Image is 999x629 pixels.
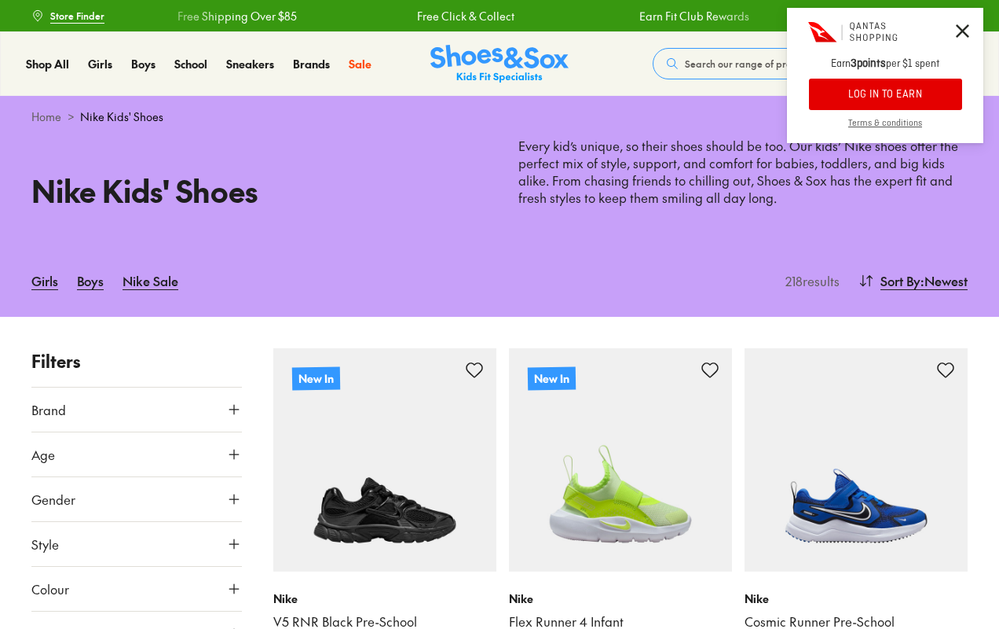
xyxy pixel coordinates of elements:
[31,432,242,476] button: Age
[26,56,69,72] a: Shop All
[131,56,156,72] a: Boys
[745,590,968,607] p: Nike
[26,56,69,72] span: Shop All
[174,56,207,72] a: School
[430,45,569,83] img: SNS_Logo_Responsive.svg
[226,56,274,72] a: Sneakers
[31,168,481,213] h1: Nike Kids' Shoes
[31,109,61,125] a: Home
[639,8,748,24] a: Earn Fit Club Rewards
[349,56,371,72] span: Sale
[88,56,112,72] a: Girls
[31,348,242,374] p: Filters
[518,138,968,207] p: Every kid’s unique, so their shoes should be too. Our kids’ Nike shoes offer the perfect mix of s...
[31,490,75,509] span: Gender
[293,56,330,72] span: Brands
[430,45,569,83] a: Shoes & Sox
[787,57,983,79] p: Earn per $1 spent
[77,263,104,298] a: Boys
[31,445,55,464] span: Age
[349,56,371,72] a: Sale
[88,56,112,72] span: Girls
[528,366,576,390] p: New In
[31,535,59,554] span: Style
[31,388,242,432] button: Brand
[880,271,920,290] span: Sort By
[833,2,968,30] a: Book a FREE Expert Fitting
[31,400,66,419] span: Brand
[920,271,968,290] span: : Newest
[177,8,296,24] a: Free Shipping Over $85
[779,271,840,290] p: 218 results
[50,9,104,23] span: Store Finder
[273,590,496,607] p: Nike
[31,2,104,30] a: Store Finder
[653,48,879,79] button: Search our range of products
[174,56,207,72] span: School
[416,8,514,24] a: Free Click & Collect
[31,263,58,298] a: Girls
[31,567,242,611] button: Colour
[31,109,968,125] div: >
[858,263,968,298] button: Sort By:Newest
[509,348,732,572] a: New In
[123,263,178,298] a: Nike Sale
[851,57,886,71] strong: 3 points
[293,56,330,72] a: Brands
[80,109,163,125] span: Nike Kids' Shoes
[787,118,983,143] a: Terms & conditions
[685,57,814,71] span: Search our range of products
[273,348,496,572] a: New In
[292,366,340,390] p: New In
[31,579,69,598] span: Colour
[31,477,242,521] button: Gender
[809,79,962,110] button: LOG IN TO EARN
[131,56,156,72] span: Boys
[226,56,274,72] span: Sneakers
[509,590,732,607] p: Nike
[31,522,242,566] button: Style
